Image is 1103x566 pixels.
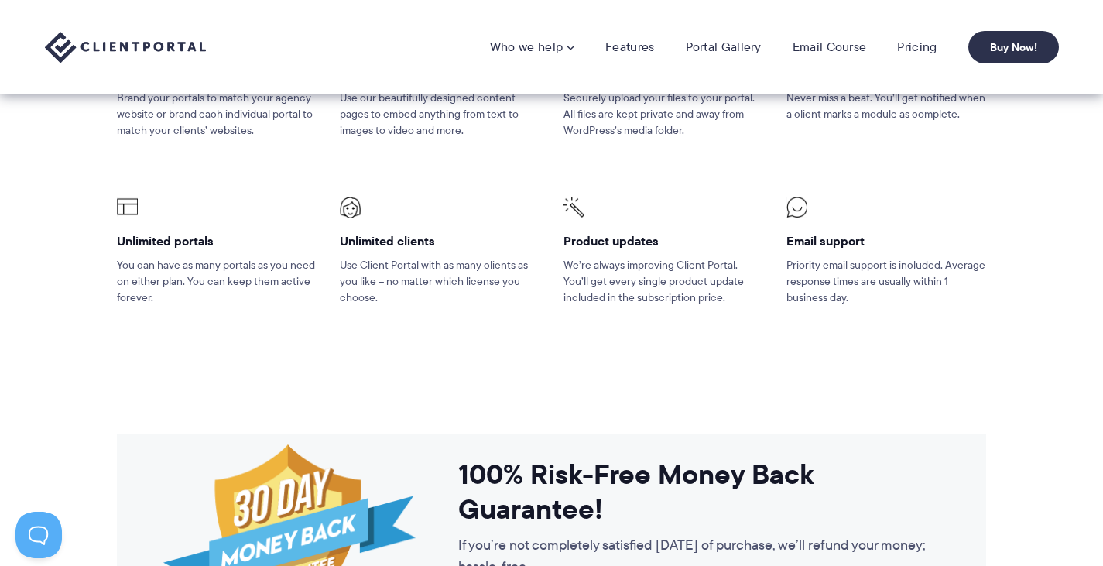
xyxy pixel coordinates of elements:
h3: 100% Risk-Free Money Back Guarantee! [458,457,940,527]
a: Email Course [793,39,867,55]
p: Brand your portals to match your agency website or brand each individual portal to match your cli... [117,90,317,139]
h4: Unlimited clients [340,233,540,249]
img: Client Portal Icons [117,197,138,218]
p: Use Client Portal with as many clients as you like – no matter which license you choose. [340,257,540,306]
p: You can have as many portals as you need on either plan. You can keep them active forever. [117,257,317,306]
a: Buy Now! [968,31,1059,63]
a: Portal Gallery [686,39,762,55]
img: Client Portal Icons [786,197,807,218]
img: Client Portal Icons [563,197,584,218]
p: Use our beautifully designed content pages to embed anything from text to images to video and more. [340,90,540,139]
p: Securely upload your files to your portal. All files are kept private and away from WordPress’s m... [563,90,763,139]
h4: Product updates [563,233,763,249]
a: Pricing [897,39,937,55]
iframe: Toggle Customer Support [15,512,62,558]
p: Priority email support is included. Average response times are usually within 1 business day. [786,257,986,306]
h4: Unlimited portals [117,233,317,249]
p: Never miss a beat. You’ll get notified when a client marks a module as complete. [786,90,986,122]
img: Client Portal Icons [340,197,361,218]
a: Features [605,39,654,55]
a: Who we help [490,39,574,55]
p: We’re always improving Client Portal. You’ll get every single product update included in the subs... [563,257,763,306]
h4: Email support [786,233,986,249]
